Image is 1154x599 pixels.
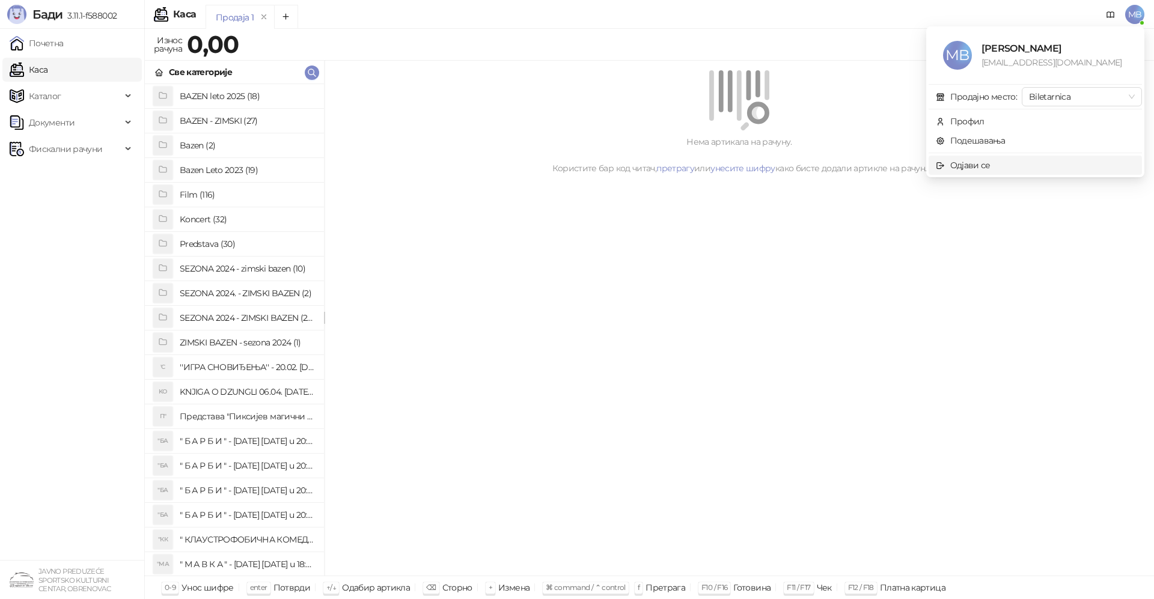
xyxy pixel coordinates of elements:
h4: Predstava (30) [180,234,314,254]
a: претрагу [656,163,694,174]
div: Каса [173,10,196,19]
span: F10 / F16 [701,583,727,592]
span: Фискални рачуни [29,137,102,161]
h4: BAZEN leto 2025 (18) [180,87,314,106]
h4: Представа "Пиксијев магични шоу" 20.09. [DATE] u 12:00:00 [180,407,314,426]
div: [EMAIL_ADDRESS][DOMAIN_NAME] [982,56,1128,69]
h4: Bazen Leto 2023 (19) [180,160,314,180]
span: f [638,583,640,592]
div: "КК [153,530,172,549]
h4: KNJIGA O DZUNGLI 06.04. [DATE] u 18:00:00 [180,382,314,401]
div: Нема артикала на рачуну. Користите бар код читач, или како бисте додали артикле на рачун. [339,135,1140,175]
div: Сторно [442,580,472,595]
div: Измена [498,580,530,595]
div: Одјави се [950,159,991,172]
div: grid [145,84,324,576]
div: "БА [153,481,172,500]
h4: Bazen (2) [180,136,314,155]
div: П" [153,407,172,426]
button: remove [256,12,272,22]
span: Бади [32,7,63,22]
div: Одабир артикла [342,580,410,595]
img: Logo [7,5,26,24]
span: ↑/↓ [326,583,336,592]
div: Готовина [733,580,771,595]
span: 3.11.1-f588002 [63,10,117,21]
a: Почетна [10,31,64,55]
div: "БА [153,505,172,525]
a: Подешавања [936,135,1006,146]
div: "БА [153,456,172,475]
span: enter [250,583,267,592]
span: MB [1125,5,1144,24]
a: Документација [1101,5,1120,24]
div: "МА [153,555,172,574]
strong: 0,00 [187,29,239,59]
div: Чек [817,580,832,595]
h4: ZIMSKI BAZEN - sezona 2024 (1) [180,333,314,352]
h4: BAZEN - ZIMSKI (27) [180,111,314,130]
div: Претрага [646,580,685,595]
span: 0-9 [165,583,176,592]
div: Продаја 1 [216,11,254,24]
h4: " Б А Р Б И " - [DATE] [DATE] u 20:00:00 [180,505,314,525]
span: F12 / F18 [848,583,874,592]
div: Потврди [273,580,311,595]
span: ⌘ command / ⌃ control [546,583,626,592]
h4: " Б А Р Б И " - [DATE] [DATE] u 20:00:00 [180,456,314,475]
div: Све категорије [169,65,232,79]
div: Продајно место: [950,90,1017,103]
div: Износ рачуна [151,32,185,56]
div: Унос шифре [182,580,234,595]
h4: " Б А Р Б И " - [DATE] [DATE] u 20:00:00 [180,481,314,500]
span: Каталог [29,84,61,108]
a: Каса [10,58,47,82]
span: MB [943,41,972,70]
h4: ''ИГРА СНОВИЂЕЊА'' - 20.02. [DATE] u 19:00:00 [180,357,314,377]
h4: " М А В К А " - [DATE] [DATE] u 18:00:00 [180,555,314,574]
h4: " КЛАУСТРОФОБИЧНА КОМЕДИЈА"-[DATE] [DATE] u 20:00:00 [180,530,314,549]
small: JAVNO PREDUZEĆE SPORTSKO KULTURNI CENTAR, OBRENOVAC [38,567,111,593]
span: + [489,583,492,592]
span: F11 / F17 [787,583,810,592]
span: Biletarnica [1029,88,1135,106]
div: 'С [153,357,172,377]
div: Профил [950,115,985,128]
h4: Film (116) [180,185,314,204]
h4: SEZONA 2024. - ZIMSKI BAZEN (2) [180,284,314,303]
img: 64x64-companyLogo-4a28e1f8-f217-46d7-badd-69a834a81aaf.png [10,568,34,592]
span: ⌫ [426,583,436,592]
a: унесите шифру [710,163,775,174]
span: Документи [29,111,75,135]
button: Add tab [274,5,298,29]
div: Платна картица [880,580,945,595]
div: KO [153,382,172,401]
div: "БА [153,431,172,451]
div: [PERSON_NAME] [982,41,1128,56]
h4: Koncert (32) [180,210,314,229]
h4: " Б А Р Б И " - [DATE] [DATE] u 20:00:00 [180,431,314,451]
h4: SEZONA 2024 - zimski bazen (10) [180,259,314,278]
h4: SEZONA 2024 - ZIMSKI BAZEN (28) [180,308,314,327]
